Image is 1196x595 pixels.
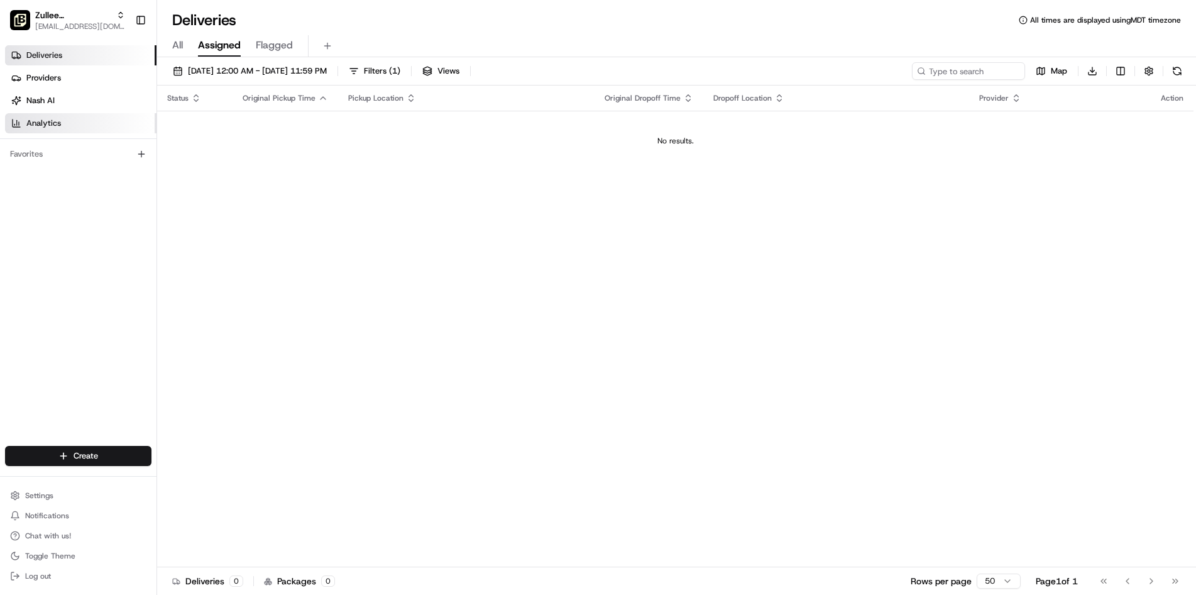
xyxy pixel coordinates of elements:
button: Refresh [1168,62,1186,80]
span: Filters [364,65,400,77]
span: Provider [979,93,1009,103]
span: Original Dropoff Time [605,93,681,103]
span: All times are displayed using MDT timezone [1030,15,1181,25]
span: API Documentation [119,182,202,195]
span: Settings [25,491,53,501]
div: Favorites [5,144,151,164]
span: Log out [25,571,51,581]
div: No results. [162,136,1188,146]
button: Settings [5,487,151,504]
a: 💻API Documentation [101,177,207,200]
span: Dropoff Location [713,93,772,103]
span: Create [74,450,98,462]
div: Packages [264,575,335,587]
a: 📗Knowledge Base [8,177,101,200]
span: Analytics [26,118,61,129]
div: 📗 [13,184,23,194]
span: Nash AI [26,95,55,106]
button: Zullee Mediterrannean Grill - Meridian [35,9,111,21]
div: 0 [229,576,243,587]
input: Type to search [912,62,1025,80]
span: ( 1 ) [389,65,400,77]
button: [EMAIL_ADDRESS][DOMAIN_NAME] [35,21,125,31]
button: Toggle Theme [5,547,151,565]
span: Toggle Theme [25,551,75,561]
img: Nash [13,13,38,38]
img: 1736555255976-a54dd68f-1ca7-489b-9aae-adbdc363a1c4 [13,120,35,143]
a: Powered byPylon [89,213,152,223]
span: Map [1051,65,1067,77]
span: [DATE] 12:00 AM - [DATE] 11:59 PM [188,65,327,77]
button: Zullee Mediterrannean Grill - MeridianZullee Mediterrannean Grill - Meridian[EMAIL_ADDRESS][DOMAI... [5,5,130,35]
div: 0 [321,576,335,587]
h1: Deliveries [172,10,236,30]
button: Chat with us! [5,527,151,545]
span: Views [437,65,459,77]
a: Nash AI [5,91,156,111]
div: Deliveries [172,575,243,587]
div: Start new chat [43,120,206,133]
button: Notifications [5,507,151,525]
span: Providers [26,72,61,84]
span: Flagged [256,38,293,53]
span: All [172,38,183,53]
button: Filters(1) [343,62,406,80]
a: Providers [5,68,156,88]
span: Assigned [198,38,241,53]
button: [DATE] 12:00 AM - [DATE] 11:59 PM [167,62,332,80]
div: We're available if you need us! [43,133,159,143]
img: Zullee Mediterrannean Grill - Meridian [10,10,30,30]
a: Analytics [5,113,156,133]
button: Views [417,62,465,80]
span: Deliveries [26,50,62,61]
span: Status [167,93,189,103]
span: Notifications [25,511,69,521]
div: Page 1 of 1 [1036,575,1078,587]
span: Original Pickup Time [243,93,315,103]
p: Rows per page [911,575,972,587]
button: Start new chat [214,124,229,139]
div: Action [1161,93,1183,103]
p: Welcome 👋 [13,50,229,70]
span: Knowledge Base [25,182,96,195]
div: 💻 [106,184,116,194]
button: Create [5,446,151,466]
input: Clear [33,81,207,94]
button: Log out [5,567,151,585]
span: Pickup Location [348,93,403,103]
span: Chat with us! [25,531,71,541]
a: Deliveries [5,45,156,65]
span: Pylon [125,213,152,223]
button: Map [1030,62,1073,80]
